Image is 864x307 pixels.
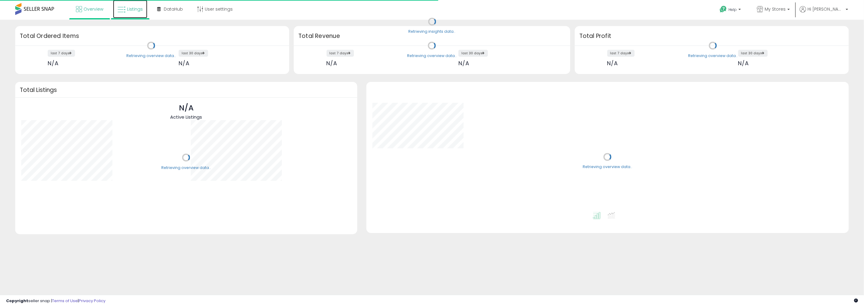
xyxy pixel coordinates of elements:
a: Help [715,1,747,20]
div: Retrieving overview data.. [126,53,176,59]
span: My Stores [765,6,786,12]
div: Retrieving overview data.. [583,164,632,170]
i: Get Help [719,5,727,13]
a: Hi [PERSON_NAME] [800,6,848,20]
span: Overview [84,6,103,12]
span: Listings [127,6,143,12]
span: Hi [PERSON_NAME] [807,6,844,12]
span: Help [729,7,737,12]
div: Retrieving overview data.. [688,53,738,59]
span: DataHub [164,6,183,12]
div: Retrieving overview data.. [161,165,211,170]
div: Retrieving overview data.. [407,53,457,59]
